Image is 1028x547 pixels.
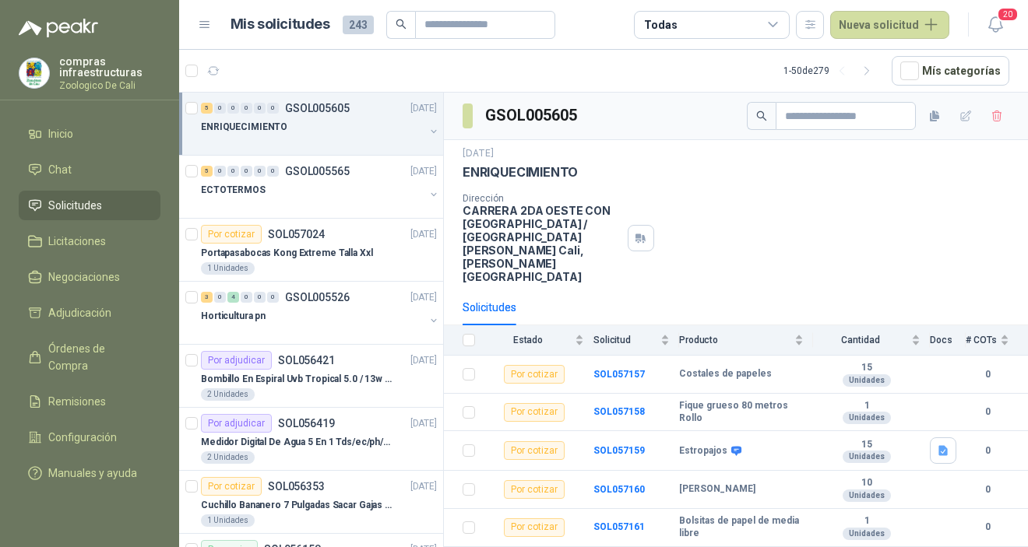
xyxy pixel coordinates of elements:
img: Company Logo [19,58,49,88]
span: search [396,19,407,30]
b: 0 [966,520,1009,535]
a: Manuales y ayuda [19,458,160,488]
button: Mís categorías [892,56,1009,86]
div: 2 Unidades [201,451,255,464]
p: [DATE] [463,146,494,161]
span: Manuales y ayuda [48,465,137,482]
b: 0 [966,482,1009,497]
div: 5 [201,103,213,114]
b: SOL057157 [593,369,645,380]
div: 0 [254,103,266,114]
a: Adjudicación [19,298,160,328]
th: Solicitud [593,325,679,356]
a: 5 0 0 0 0 0 GSOL005565[DATE] ECTOTERMOS [201,162,440,212]
div: 0 [227,166,239,177]
div: 0 [241,166,252,177]
p: [DATE] [410,416,437,431]
div: Por cotizar [504,403,565,422]
img: Logo peakr [19,19,98,37]
b: 0 [966,367,1009,382]
p: [DATE] [410,164,437,179]
div: 3 [201,292,213,303]
a: Por adjudicarSOL056421[DATE] Bombillo En Espiral Uvb Tropical 5.0 / 13w Reptiles (ectotermos)2 Un... [179,345,443,408]
b: Estropajos [679,445,727,458]
a: Por adjudicarSOL056419[DATE] Medidor Digital De Agua 5 En 1 Tds/ec/ph/salinidad/temperatu2 Unidades [179,408,443,471]
p: CARRERA 2DA OESTE CON [GEOGRAPHIC_DATA] / [GEOGRAPHIC_DATA][PERSON_NAME] Cali , [PERSON_NAME][GEO... [463,204,621,283]
span: Chat [48,161,72,178]
div: Por cotizar [504,365,565,384]
p: GSOL005526 [285,292,350,303]
div: 0 [267,166,279,177]
div: 0 [214,292,226,303]
div: Por cotizar [504,441,565,460]
p: GSOL005565 [285,166,350,177]
p: Bombillo En Espiral Uvb Tropical 5.0 / 13w Reptiles (ectotermos) [201,372,395,387]
a: Configuración [19,423,160,452]
div: Unidades [843,528,891,540]
span: 243 [343,16,374,34]
div: 0 [241,292,252,303]
span: Cantidad [813,335,908,345]
p: ENRIQUECIMIENTO [201,120,287,135]
span: Solicitudes [48,197,102,214]
th: Producto [679,325,813,356]
p: Medidor Digital De Agua 5 En 1 Tds/ec/ph/salinidad/temperatu [201,435,395,450]
b: 15 [813,362,921,374]
div: 0 [254,292,266,303]
span: Remisiones [48,393,106,410]
p: SOL056419 [278,418,335,429]
th: Docs [930,325,966,356]
a: Remisiones [19,387,160,416]
p: compras infraestructuras [59,56,160,78]
div: 0 [254,166,266,177]
p: ECTOTERMOS [201,183,266,198]
p: Zoologico De Cali [59,81,160,90]
a: Negociaciones [19,262,160,292]
th: # COTs [966,325,1028,356]
div: 4 [227,292,239,303]
b: Costales de papeles [679,368,772,380]
div: Por cotizar [201,225,262,244]
p: ENRIQUECIMIENTO [463,164,578,181]
a: Inicio [19,119,160,149]
p: Cuchillo Bananero 7 Pulgadas Sacar Gajas O Deshoje O Desman [201,498,395,513]
b: 0 [966,444,1009,458]
div: 1 Unidades [201,514,255,527]
a: 3 0 4 0 0 0 GSOL005526[DATE] Horticultura pn [201,288,440,338]
span: Inicio [48,125,73,142]
b: [PERSON_NAME] [679,483,755,496]
a: Por cotizarSOL056353[DATE] Cuchillo Bananero 7 Pulgadas Sacar Gajas O Deshoje O Desman1 Unidades [179,471,443,534]
b: 15 [813,439,921,451]
span: Estado [484,335,572,345]
p: GSOL005605 [285,103,350,114]
a: SOL057159 [593,445,645,456]
div: Unidades [843,489,891,502]
a: Por cotizarSOL057024[DATE] Portapasabocas Kong Extreme Talla Xxl1 Unidades [179,219,443,282]
div: 0 [214,103,226,114]
a: SOL057161 [593,521,645,532]
p: [DATE] [410,353,437,368]
span: Configuración [48,429,117,446]
div: 2 Unidades [201,388,255,401]
span: Adjudicación [48,304,111,321]
a: Solicitudes [19,191,160,220]
p: SOL056353 [268,481,325,492]
div: Por cotizar [201,477,262,496]
button: 20 [981,11,1009,39]
div: Unidades [843,451,891,463]
span: Negociaciones [48,268,120,286]
span: # COTs [966,335,997,345]
p: [DATE] [410,479,437,494]
p: [DATE] [410,227,437,242]
p: SOL057024 [268,229,325,240]
div: Por adjudicar [201,351,272,370]
p: Horticultura pn [201,309,266,324]
div: Por cotizar [504,518,565,537]
b: Bolsitas de papel de media libre [679,515,804,539]
p: Portapasabocas Kong Extreme Talla Xxl [201,246,373,261]
div: 0 [227,103,239,114]
a: SOL057160 [593,484,645,495]
div: 1 Unidades [201,262,255,275]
